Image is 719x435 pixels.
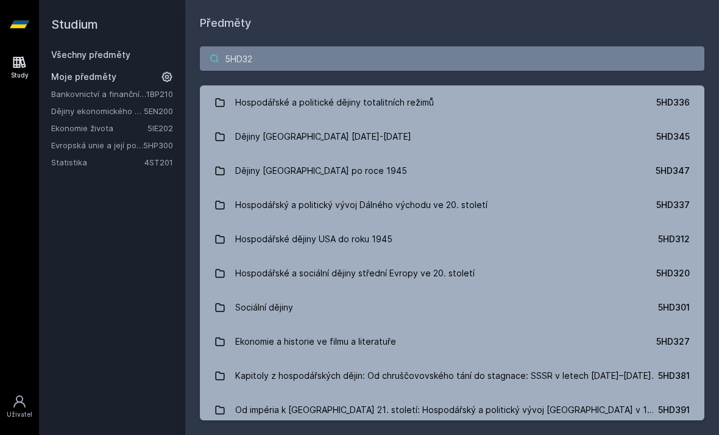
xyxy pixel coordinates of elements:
a: Od impéria k [GEOGRAPHIC_DATA] 21. století: Hospodářský a politický vývoj [GEOGRAPHIC_DATA] v 19.... [200,393,704,427]
div: 5HD336 [656,96,690,109]
a: Hospodářské a sociální dějiny střední Evropy ve 20. století 5HD320 [200,256,704,290]
div: 5HD391 [658,404,690,416]
a: 4ST201 [144,157,173,167]
div: 5HD312 [658,233,690,245]
div: 5HD320 [656,267,690,279]
a: Ekonomie a historie ve filmu a literatuře 5HD327 [200,325,704,359]
a: Kapitoly z hospodářských dějin: Od chruščovovského tání do stagnace: SSSR v letech [DATE]–[DATE].... [200,359,704,393]
div: Study [11,71,29,80]
div: Dějiny [GEOGRAPHIC_DATA] [DATE]-[DATE] [235,124,411,149]
a: Uživatel [2,388,37,425]
a: 5HP300 [143,140,173,150]
div: Kapitoly z hospodářských dějin: Od chruščovovského tání do stagnace: SSSR v letech [DATE]–[DATE]. [235,364,654,388]
a: Všechny předměty [51,49,130,60]
div: 5HD327 [656,336,690,348]
a: Dějiny [GEOGRAPHIC_DATA] [DATE]-[DATE] 5HD345 [200,120,704,154]
a: Study [2,49,37,86]
div: 5HD381 [658,370,690,382]
div: Uživatel [7,410,32,419]
a: Hospodářské dějiny USA do roku 1945 5HD312 [200,222,704,256]
div: 5HD345 [656,131,690,143]
a: Hospodářský a politický vývoj Dálného východu ve 20. století 5HD337 [200,188,704,222]
a: Bankovnictví a finanční instituce [51,88,146,100]
a: 5EN200 [144,106,173,116]
a: 5IE202 [147,123,173,133]
div: 5HD301 [658,301,690,314]
a: Dějiny [GEOGRAPHIC_DATA] po roce 1945 5HD347 [200,154,704,188]
div: Dějiny [GEOGRAPHIC_DATA] po roce 1945 [235,159,407,183]
span: Moje předměty [51,71,116,83]
div: 5HD347 [656,165,690,177]
a: Statistika [51,156,144,168]
div: 5HD337 [656,199,690,211]
a: Ekonomie života [51,122,147,134]
div: Hospodářské a sociální dějiny střední Evropy ve 20. století [235,261,475,286]
div: Od impéria k [GEOGRAPHIC_DATA] 21. století: Hospodářský a politický vývoj [GEOGRAPHIC_DATA] v 19.... [235,398,659,422]
a: Sociální dějiny 5HD301 [200,290,704,325]
div: Sociální dějiny [235,295,293,320]
a: Dějiny ekonomického myšlení [51,105,144,117]
h1: Předměty [200,15,704,32]
div: Hospodářský a politický vývoj Dálného východu ve 20. století [235,193,487,217]
a: 1BP210 [146,89,173,99]
div: Hospodářské dějiny USA do roku 1945 [235,227,392,251]
input: Název nebo ident předmětu… [200,46,704,71]
a: Evropská unie a její politiky [51,139,143,151]
div: Ekonomie a historie ve filmu a literatuře [235,329,396,354]
div: Hospodářské a politické dějiny totalitních režimů [235,90,434,115]
a: Hospodářské a politické dějiny totalitních režimů 5HD336 [200,85,704,120]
